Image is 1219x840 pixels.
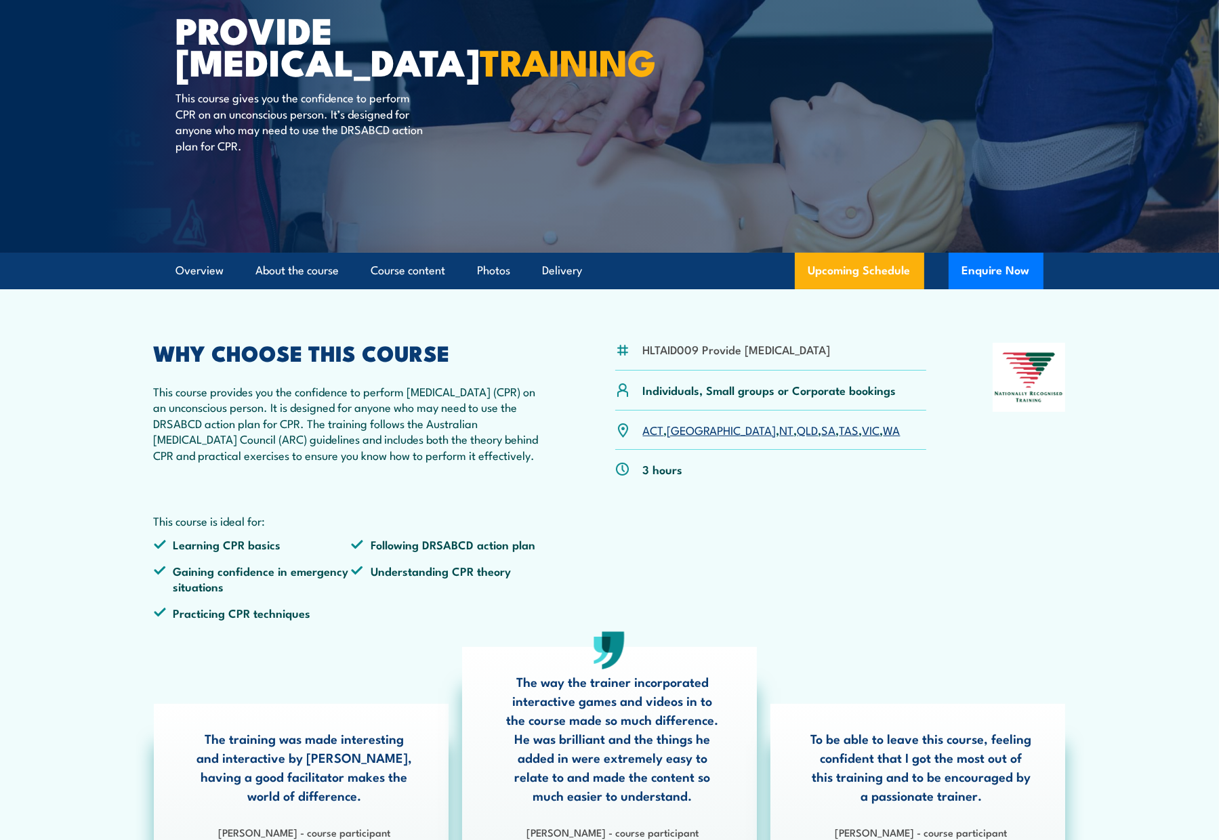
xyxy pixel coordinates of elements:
[176,89,423,153] p: This course gives you the confidence to perform CPR on an unconscious person. It’s designed for a...
[256,253,339,289] a: About the course
[154,513,550,528] p: This course is ideal for:
[795,253,924,289] a: Upcoming Schedule
[218,824,390,839] strong: [PERSON_NAME] - course participant
[643,422,901,438] p: , , , , , , ,
[667,421,777,438] a: [GEOGRAPHIC_DATA]
[478,253,511,289] a: Photos
[863,421,880,438] a: VIC
[154,537,352,552] li: Learning CPR basics
[643,461,683,477] p: 3 hours
[780,421,794,438] a: NT
[643,421,664,438] a: ACT
[543,253,583,289] a: Delivery
[949,253,1044,289] button: Enquire Now
[643,341,831,357] li: HLTAID009 Provide [MEDICAL_DATA]
[526,824,699,839] strong: [PERSON_NAME] - course participant
[835,824,1007,839] strong: [PERSON_NAME] - course participant
[176,14,511,77] h1: Provide [MEDICAL_DATA]
[480,33,657,89] strong: TRAINING
[371,253,446,289] a: Course content
[351,537,549,552] li: Following DRSABCD action plan
[194,729,415,805] p: The training was made interesting and interactive by [PERSON_NAME], having a good facilitator mak...
[154,563,352,595] li: Gaining confidence in emergency situations
[643,382,896,398] p: Individuals, Small groups or Corporate bookings
[176,253,224,289] a: Overview
[884,421,901,438] a: WA
[798,421,819,438] a: QLD
[351,563,549,595] li: Understanding CPR theory
[154,383,550,463] p: This course provides you the confidence to perform [MEDICAL_DATA] (CPR) on an unconscious person....
[810,729,1031,805] p: To be able to leave this course, feeling confident that I got the most out of this training and t...
[822,421,836,438] a: SA
[993,343,1066,412] img: Nationally Recognised Training logo.
[502,672,723,805] p: The way the trainer incorporated interactive games and videos in to the course made so much diffe...
[154,343,550,362] h2: WHY CHOOSE THIS COURSE
[840,421,859,438] a: TAS
[154,605,352,621] li: Practicing CPR techniques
